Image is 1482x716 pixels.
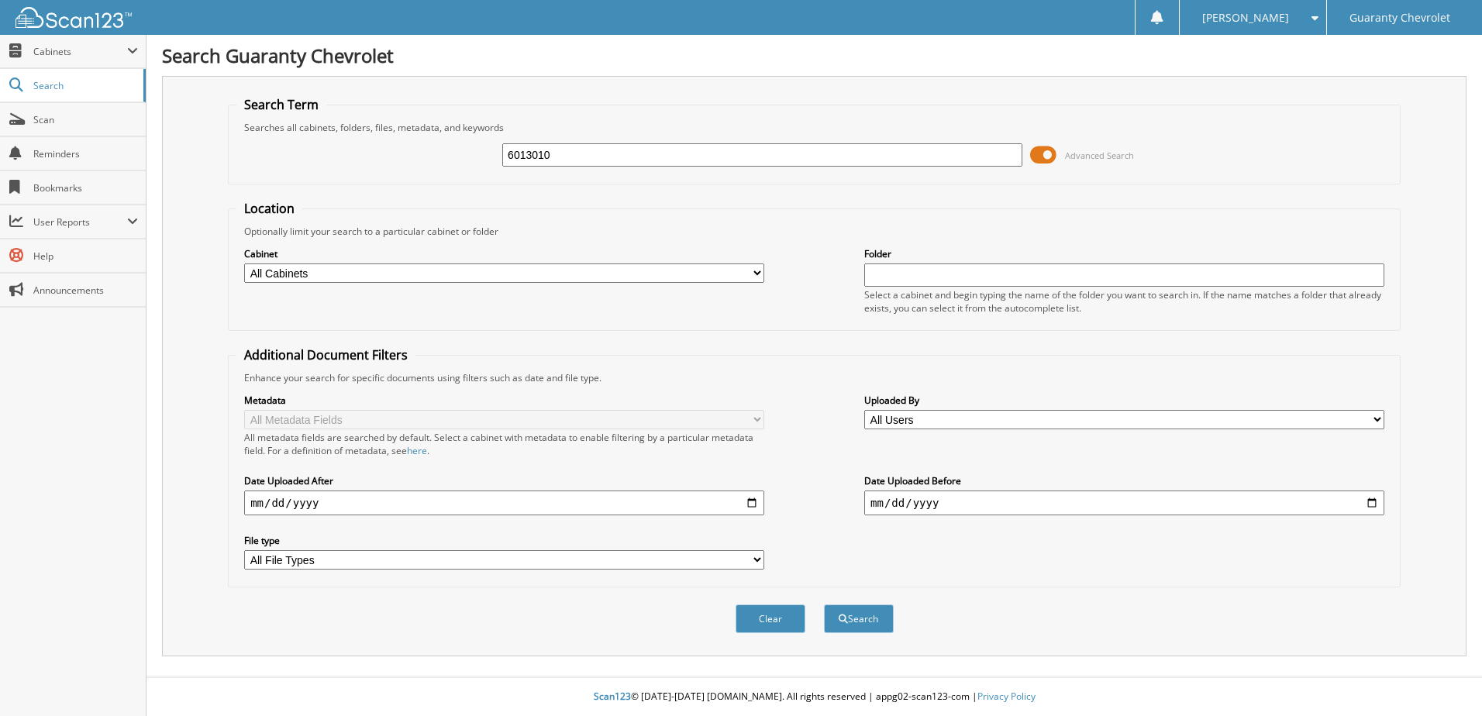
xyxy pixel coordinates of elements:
span: Advanced Search [1065,150,1134,161]
label: Cabinet [244,247,764,260]
label: Uploaded By [864,394,1384,407]
div: © [DATE]-[DATE] [DOMAIN_NAME]. All rights reserved | appg02-scan123-com | [146,678,1482,716]
div: Enhance your search for specific documents using filters such as date and file type. [236,371,1392,384]
img: scan123-logo-white.svg [16,7,132,28]
label: Date Uploaded After [244,474,764,487]
span: Bookmarks [33,181,138,194]
div: Searches all cabinets, folders, files, metadata, and keywords [236,121,1392,134]
label: File type [244,534,764,547]
button: Clear [736,604,805,633]
span: Announcements [33,284,138,297]
span: [PERSON_NAME] [1202,13,1289,22]
input: end [864,491,1384,515]
iframe: Chat Widget [1404,642,1482,716]
a: here [407,444,427,457]
div: Optionally limit your search to a particular cabinet or folder [236,225,1392,238]
h1: Search Guaranty Chevrolet [162,43,1466,68]
label: Metadata [244,394,764,407]
legend: Search Term [236,96,326,113]
span: Search [33,79,136,92]
label: Date Uploaded Before [864,474,1384,487]
span: User Reports [33,215,127,229]
span: Scan123 [594,690,631,703]
legend: Additional Document Filters [236,346,415,363]
div: All metadata fields are searched by default. Select a cabinet with metadata to enable filtering b... [244,431,764,457]
a: Privacy Policy [977,690,1036,703]
span: Guaranty Chevrolet [1349,13,1450,22]
label: Folder [864,247,1384,260]
button: Search [824,604,894,633]
div: Select a cabinet and begin typing the name of the folder you want to search in. If the name match... [864,288,1384,315]
input: start [244,491,764,515]
span: Help [33,250,138,263]
span: Scan [33,113,138,126]
legend: Location [236,200,302,217]
span: Reminders [33,147,138,160]
span: Cabinets [33,45,127,58]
